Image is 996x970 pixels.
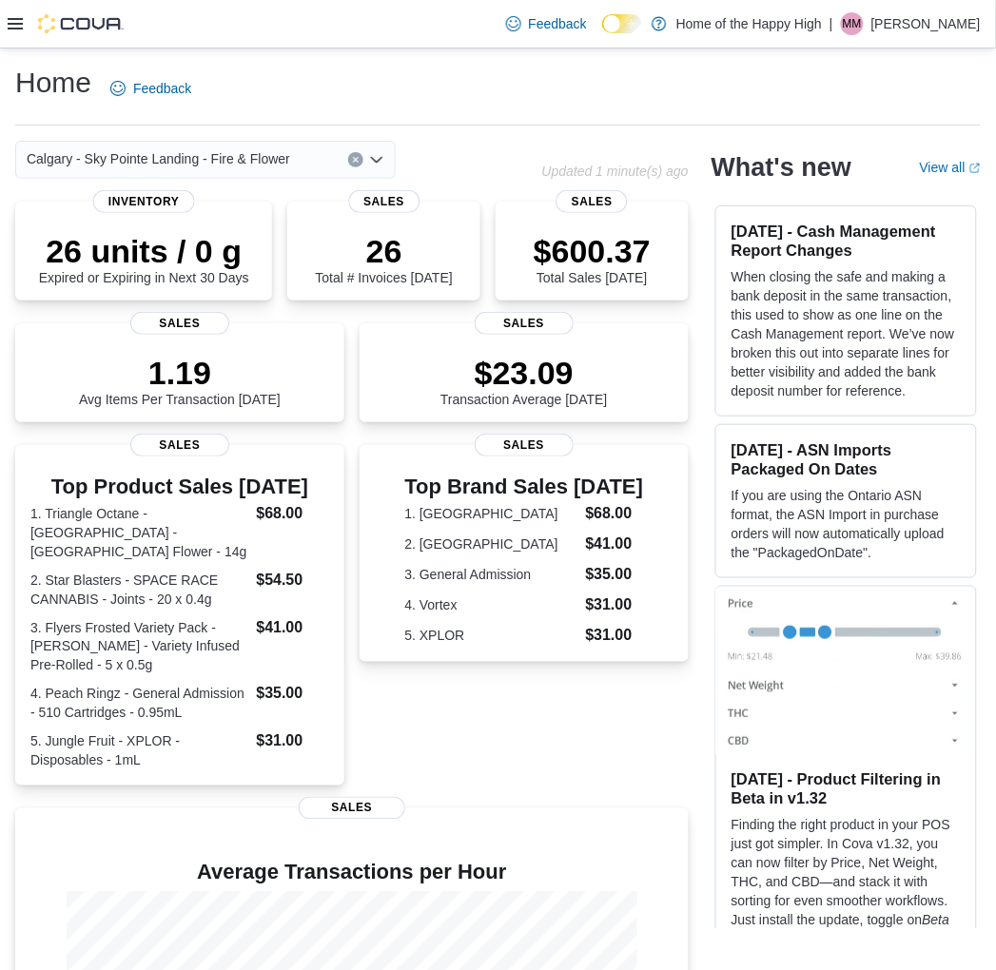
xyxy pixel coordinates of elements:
[30,732,248,770] dt: 5. Jungle Fruit - XPLOR - Disposables - 1mL
[79,354,281,407] div: Avg Items Per Transaction [DATE]
[732,440,961,478] h3: [DATE] - ASN Imports Packaged On Dates
[534,232,651,270] p: $600.37
[30,685,248,723] dt: 4. Peach Ringz - General Admission - 510 Cartridges - 0.95mL
[405,565,578,584] dt: 3. General Admission
[405,626,578,645] dt: 5. XPLOR
[586,533,644,555] dd: $41.00
[712,152,851,183] h2: What's new
[676,12,822,35] p: Home of the Happy High
[348,152,363,167] button: Clear input
[130,312,229,335] span: Sales
[30,571,248,609] dt: 2. Star Blasters - SPACE RACE CANNABIS - Joints - 20 x 0.4g
[30,862,674,884] h4: Average Transactions per Hour
[405,595,578,614] dt: 4. Vortex
[602,14,642,34] input: Dark Mode
[38,14,124,33] img: Cova
[498,5,595,43] a: Feedback
[841,12,864,35] div: Missy McErlain
[39,232,249,270] p: 26 units / 0 g
[843,12,862,35] span: MM
[586,593,644,616] dd: $31.00
[348,190,420,213] span: Sales
[732,267,961,400] p: When closing the safe and making a bank deposit in the same transaction, this used to show as one...
[969,163,981,174] svg: External link
[440,354,608,407] div: Transaction Average [DATE]
[256,730,328,753] dd: $31.00
[405,475,644,498] h3: Top Brand Sales [DATE]
[920,160,981,175] a: View allExternal link
[103,69,199,107] a: Feedback
[830,12,833,35] p: |
[534,232,651,285] div: Total Sales [DATE]
[557,190,628,213] span: Sales
[299,797,405,820] span: Sales
[315,232,452,270] p: 26
[39,232,249,285] div: Expired or Expiring in Next 30 Days
[27,147,290,170] span: Calgary - Sky Pointe Landing - Fire & Flower
[586,563,644,586] dd: $35.00
[440,354,608,392] p: $23.09
[405,534,578,553] dt: 2. [GEOGRAPHIC_DATA]
[475,434,574,456] span: Sales
[586,502,644,525] dd: $68.00
[30,475,329,498] h3: Top Product Sales [DATE]
[871,12,981,35] p: [PERSON_NAME]
[475,312,574,335] span: Sales
[369,152,384,167] button: Open list of options
[732,770,961,808] h3: [DATE] - Product Filtering in Beta in v1.32
[602,33,603,34] span: Dark Mode
[315,232,452,285] div: Total # Invoices [DATE]
[30,618,248,675] dt: 3. Flyers Frosted Variety Pack - [PERSON_NAME] - Variety Infused Pre-Rolled - 5 x 0.5g
[256,502,328,525] dd: $68.00
[130,434,229,456] span: Sales
[542,164,689,179] p: Updated 1 minute(s) ago
[586,624,644,647] dd: $31.00
[405,504,578,523] dt: 1. [GEOGRAPHIC_DATA]
[15,64,91,102] h1: Home
[732,486,961,562] p: If you are using the Ontario ASN format, the ASN Import in purchase orders will now automatically...
[256,569,328,592] dd: $54.50
[133,79,191,98] span: Feedback
[93,190,195,213] span: Inventory
[256,683,328,706] dd: $35.00
[79,354,281,392] p: 1.19
[529,14,587,33] span: Feedback
[30,504,248,561] dt: 1. Triangle Octane - [GEOGRAPHIC_DATA] - [GEOGRAPHIC_DATA] Flower - 14g
[732,222,961,260] h3: [DATE] - Cash Management Report Changes
[256,616,328,639] dd: $41.00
